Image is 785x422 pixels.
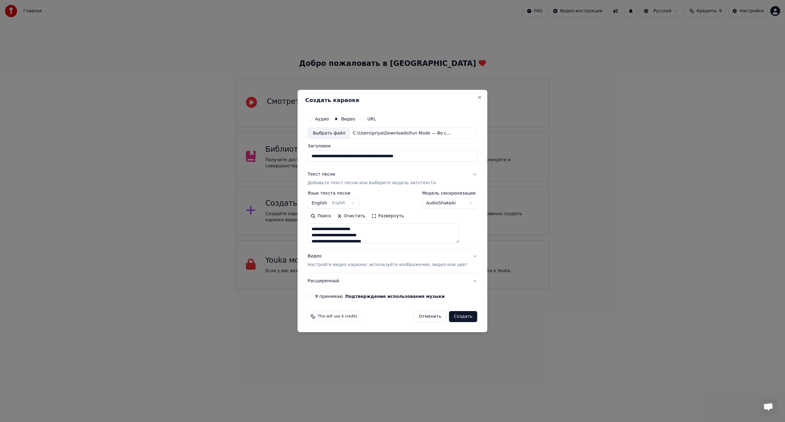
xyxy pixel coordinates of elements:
[334,211,369,221] button: Очистить
[308,167,477,191] button: Текст песниДобавьте текст песни или выберите модель автотекста
[367,117,376,121] label: URL
[308,128,350,139] div: Выбрать файл
[315,117,329,121] label: Аудио
[308,180,436,186] p: Добавьте текст песни или выберите модель автотекста
[308,172,335,178] div: Текст песни
[305,97,480,103] h2: Создать караоке
[350,130,454,136] div: C:\Users\priya\Downloads\Fun Mode — Во славу Одина (Assassin's Creed Valhalla).mp4
[345,294,445,298] button: Я принимаю
[449,311,477,322] button: Создать
[308,211,334,221] button: Поиск
[308,262,467,268] p: Настройте видео караоке: используйте изображение, видео или цвет
[308,249,477,273] button: ВидеоНастройте видео караоке: используйте изображение, видео или цвет
[308,191,477,248] div: Текст песниДобавьте текст песни или выберите модель автотекста
[341,117,355,121] label: Видео
[422,191,477,196] label: Модель синхронизации
[308,273,477,289] button: Расширенный
[315,294,445,298] label: Я принимаю
[308,191,359,196] label: Язык текста песни
[414,311,446,322] button: Отменить
[308,144,477,148] label: Заголовок
[318,314,357,319] span: This will use 4 credits
[368,211,407,221] button: Развернуть
[308,253,467,268] div: Видео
